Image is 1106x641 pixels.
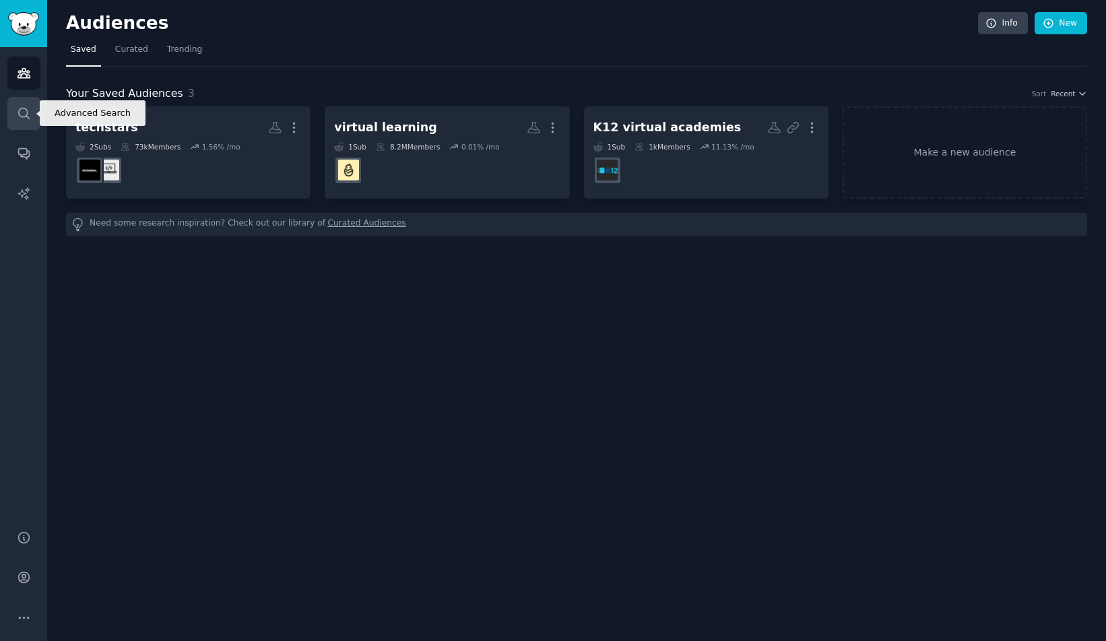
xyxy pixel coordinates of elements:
span: Trending [167,44,202,56]
span: Curated [115,44,148,56]
div: techstars [75,119,138,136]
span: 3 [188,87,195,100]
a: Trending [162,39,207,67]
img: k12 [597,160,618,180]
div: Need some research inspiration? Check out our library of [66,213,1087,236]
div: 8.2M Members [376,142,440,151]
h2: Audiences [66,13,978,34]
a: Make a new audience [843,106,1087,199]
a: New [1035,12,1087,35]
div: 1.56 % /mo [202,142,240,151]
div: 11.13 % /mo [711,142,754,151]
div: 2 Sub s [75,142,111,151]
span: Recent [1051,89,1075,98]
a: techstars2Subs73kMembers1.56% /mocodingbootcampTechstars [66,106,311,199]
div: K12 virtual academies [593,119,742,136]
div: 1 Sub [593,142,626,151]
a: K12 virtual academies1Sub1kMembers11.13% /mok12 [584,106,828,199]
div: 0.01 % /mo [461,142,500,151]
div: 1k Members [635,142,690,151]
div: 73k Members [121,142,181,151]
img: Techstars [79,160,100,180]
a: Info [978,12,1028,35]
img: Parenting [338,160,359,180]
img: codingbootcamp [98,160,119,180]
div: 1 Sub [334,142,366,151]
img: GummySearch logo [8,12,39,36]
a: Saved [66,39,101,67]
span: Your Saved Audiences [66,86,183,102]
a: Curated [110,39,153,67]
div: virtual learning [334,119,437,136]
span: Saved [71,44,96,56]
a: Curated Audiences [328,217,406,232]
a: virtual learning1Sub8.2MMembers0.01% /moParenting [325,106,569,199]
button: Recent [1051,89,1087,98]
div: Sort [1032,89,1047,98]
